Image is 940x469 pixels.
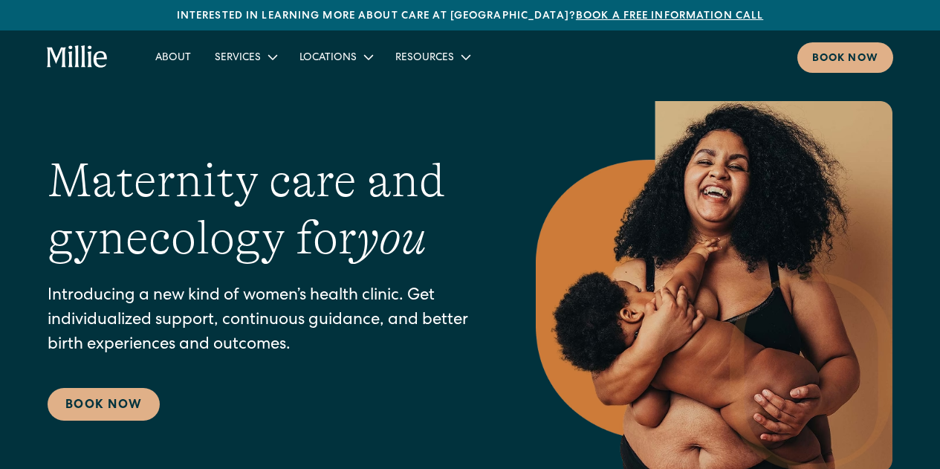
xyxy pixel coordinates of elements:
[797,42,893,73] a: Book now
[288,45,383,69] div: Locations
[48,285,476,358] p: Introducing a new kind of women’s health clinic. Get individualized support, continuous guidance,...
[383,45,481,69] div: Resources
[576,11,763,22] a: Book a free information call
[357,211,427,265] em: you
[299,51,357,66] div: Locations
[215,51,261,66] div: Services
[812,51,878,67] div: Book now
[143,45,203,69] a: About
[48,152,476,267] h1: Maternity care and gynecology for
[395,51,454,66] div: Resources
[203,45,288,69] div: Services
[47,45,108,69] a: home
[48,388,160,421] a: Book Now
